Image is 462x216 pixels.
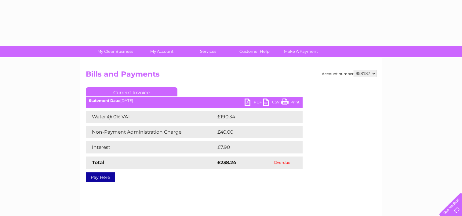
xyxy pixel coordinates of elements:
a: My Account [136,46,187,57]
strong: Total [92,160,104,165]
div: Account number [322,70,377,77]
td: Overdue [262,157,303,169]
td: Non-Payment Administration Charge [86,126,216,138]
a: Make A Payment [276,46,326,57]
a: PDF [245,99,263,107]
a: Services [183,46,233,57]
div: [DATE] [86,99,303,103]
h2: Bills and Payments [86,70,377,81]
a: Print [281,99,300,107]
strong: £238.24 [217,160,236,165]
a: Customer Help [229,46,280,57]
td: £7.90 [216,141,288,153]
a: CSV [263,99,281,107]
td: Interest [86,141,216,153]
td: £40.00 [216,126,291,138]
td: £190.34 [216,111,292,123]
td: Water @ 0% VAT [86,111,216,123]
b: Statement Date: [89,98,120,103]
a: Pay Here [86,172,115,182]
a: My Clear Business [90,46,140,57]
a: Current Invoice [86,87,177,96]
